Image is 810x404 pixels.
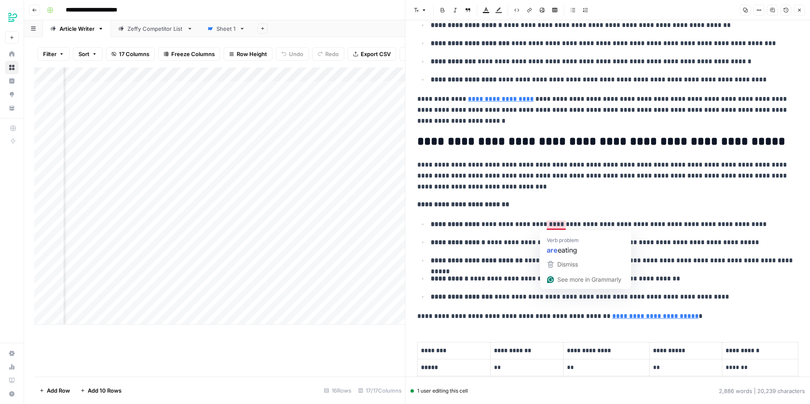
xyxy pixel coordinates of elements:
span: Row Height [237,50,267,58]
button: Undo [276,47,309,61]
div: 1 user editing this cell [410,387,468,395]
span: Freeze Columns [171,50,215,58]
div: 2,886 words | 20,239 characters [719,387,805,395]
span: Sort [78,50,89,58]
span: Redo [325,50,339,58]
a: Zeffy Competitor List [111,20,200,37]
button: Add Row [34,384,75,397]
a: Home [5,47,19,61]
a: Browse [5,61,19,74]
button: Help + Support [5,387,19,401]
a: Article Writer [43,20,111,37]
button: 17 Columns [106,47,155,61]
span: Undo [289,50,303,58]
span: Add Row [47,386,70,395]
button: Redo [312,47,344,61]
div: Article Writer [59,24,94,33]
button: Export CSV [348,47,396,61]
a: Learning Hub [5,374,19,387]
div: 16 Rows [321,384,355,397]
a: Sheet 1 [200,20,252,37]
span: Export CSV [361,50,391,58]
span: Filter [43,50,57,58]
button: Workspace: Zeffy [5,7,19,28]
span: Add 10 Rows [88,386,121,395]
div: Zeffy Competitor List [127,24,184,33]
button: Sort [73,47,103,61]
button: Add 10 Rows [75,384,127,397]
div: Sheet 1 [216,24,236,33]
a: Settings [5,347,19,360]
button: Filter [38,47,70,61]
span: 17 Columns [119,50,149,58]
button: Row Height [224,47,273,61]
a: Your Data [5,101,19,115]
a: Usage [5,360,19,374]
img: Zeffy Logo [5,10,20,25]
div: 17/17 Columns [355,384,405,397]
a: Opportunities [5,88,19,101]
a: Insights [5,74,19,88]
button: Freeze Columns [158,47,220,61]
